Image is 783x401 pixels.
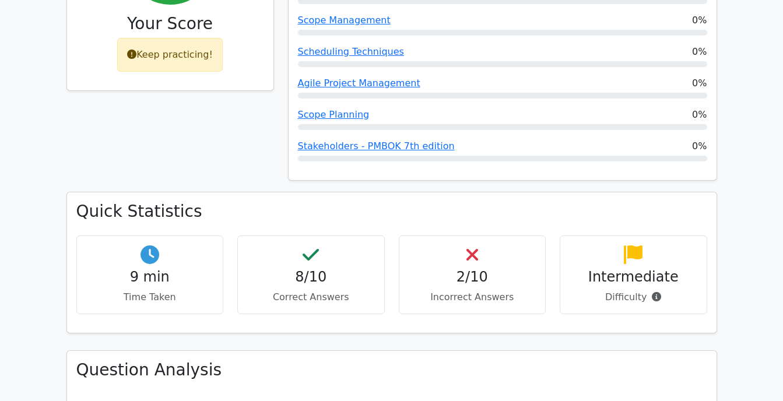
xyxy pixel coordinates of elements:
span: 0% [692,108,707,122]
h3: Quick Statistics [76,202,707,221]
a: Agile Project Management [298,78,420,89]
span: 0% [692,13,707,27]
h4: 8/10 [247,269,375,286]
span: 0% [692,45,707,59]
p: Correct Answers [247,290,375,304]
p: Difficulty [570,290,697,304]
h4: 9 min [86,269,214,286]
h3: Question Analysis [76,360,707,380]
span: 0% [692,76,707,90]
div: Keep practicing! [117,38,223,72]
p: Incorrect Answers [409,290,536,304]
a: Scope Planning [298,109,370,120]
a: Scheduling Techniques [298,46,404,57]
h4: 2/10 [409,269,536,286]
a: Scope Management [298,15,391,26]
h3: Your Score [76,14,264,34]
p: Time Taken [86,290,214,304]
a: Stakeholders - PMBOK 7th edition [298,140,455,152]
span: 0% [692,139,707,153]
h4: Intermediate [570,269,697,286]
